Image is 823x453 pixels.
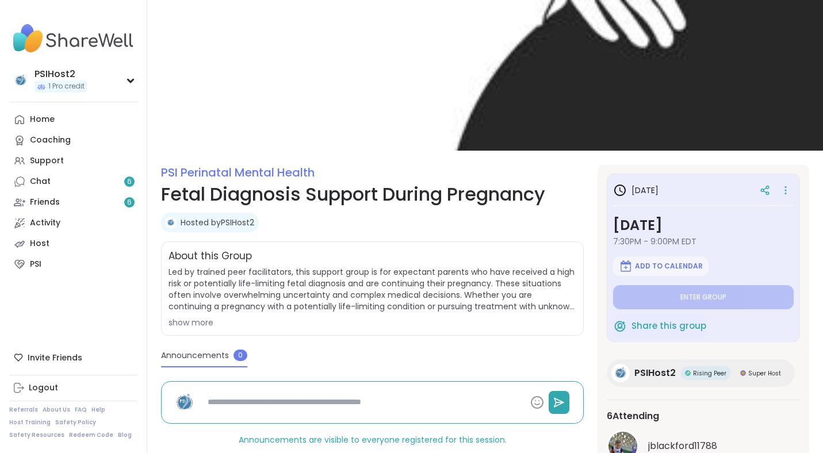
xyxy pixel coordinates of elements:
h1: Fetal Diagnosis Support During Pregnancy [161,181,584,208]
span: Share this group [631,320,706,333]
a: Host [9,233,137,254]
img: PSIHost2 [611,364,630,382]
span: Add to Calendar [635,262,703,271]
img: ShareWell Logomark [619,259,633,273]
a: PSI Perinatal Mental Health [161,164,315,181]
div: PSIHost2 [35,68,87,80]
a: Friends6 [9,192,137,213]
a: Hosted byPSIHost2 [181,217,254,228]
div: Logout [29,382,58,394]
img: PSIHost2 [12,71,30,90]
a: Redeem Code [69,431,113,439]
span: 7:30PM - 9:00PM EDT [613,236,794,247]
img: Rising Peer [685,370,691,376]
a: Logout [9,378,137,398]
a: Activity [9,213,137,233]
button: Enter group [613,285,794,309]
div: Support [30,155,64,167]
span: Announcements are visible to everyone registered for this session. [239,434,507,446]
span: 6 Attending [607,409,659,423]
div: Activity [30,217,60,229]
button: Share this group [613,314,706,338]
span: jblackford11788 [648,439,717,453]
img: Super Host [740,370,746,376]
span: 6 [127,177,132,187]
div: Friends [30,197,60,208]
a: Referrals [9,406,38,414]
a: PSI [9,254,137,275]
a: About Us [43,406,70,414]
h2: About this Group [169,249,252,264]
span: Led by trained peer facilitators, this support group is for expectant parents who have received a... [169,266,576,312]
span: 0 [233,350,247,361]
div: Host [30,238,49,249]
span: Super Host [748,369,781,378]
a: FAQ [75,406,87,414]
a: Chat6 [9,171,137,192]
img: ShareWell Nav Logo [9,18,137,59]
h3: [DATE] [613,183,659,197]
div: Home [30,114,55,125]
img: PSIHost2 [165,217,177,228]
a: Safety Policy [55,419,96,427]
div: Coaching [30,135,71,146]
h3: [DATE] [613,215,794,236]
a: Host Training [9,419,51,427]
span: Announcements [161,350,229,362]
div: show more [169,317,576,328]
a: Help [91,406,105,414]
a: Home [9,109,137,130]
span: Rising Peer [693,369,726,378]
span: PSIHost2 [634,366,676,380]
div: Invite Friends [9,347,137,368]
div: Chat [30,176,51,187]
a: Blog [118,431,132,439]
a: Coaching [9,130,137,151]
img: PSIHost2 [171,389,198,416]
div: PSI [30,259,41,270]
span: Enter group [680,293,726,302]
span: 1 Pro credit [48,82,85,91]
a: Safety Resources [9,431,64,439]
span: 6 [127,198,132,208]
a: Support [9,151,137,171]
img: ShareWell Logomark [613,319,627,333]
a: PSIHost2PSIHost2Rising PeerRising PeerSuper HostSuper Host [607,359,795,387]
button: Add to Calendar [613,256,709,276]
